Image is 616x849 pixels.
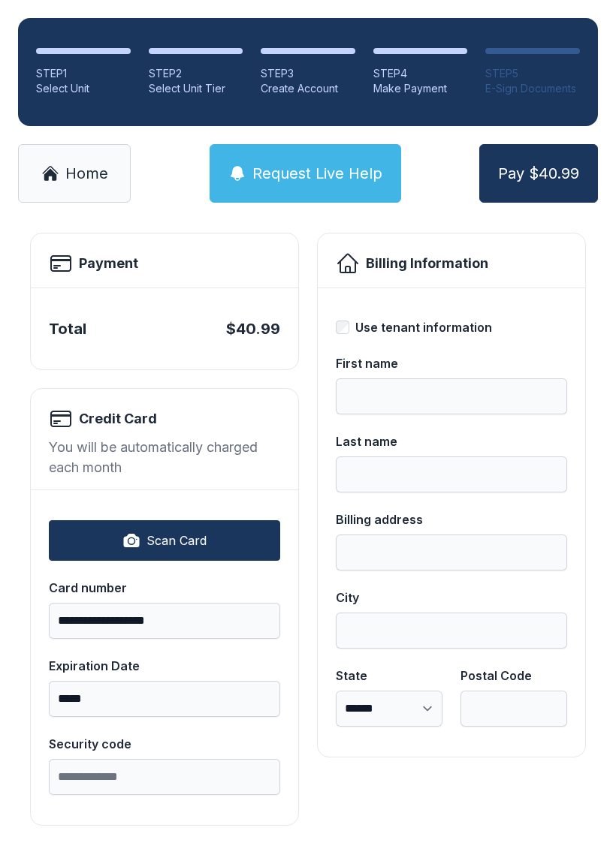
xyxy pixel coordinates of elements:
[336,667,442,685] div: State
[149,81,243,96] div: Select Unit Tier
[373,81,468,96] div: Make Payment
[49,657,280,675] div: Expiration Date
[460,667,567,685] div: Postal Code
[336,510,567,528] div: Billing address
[146,531,207,549] span: Scan Card
[460,691,567,727] input: Postal Code
[261,81,355,96] div: Create Account
[49,603,280,639] input: Card number
[336,456,567,492] input: Last name
[366,253,488,274] h2: Billing Information
[226,318,280,339] div: $40.99
[49,759,280,795] input: Security code
[336,354,567,372] div: First name
[36,81,131,96] div: Select Unit
[336,534,567,571] input: Billing address
[49,735,280,753] div: Security code
[252,163,382,184] span: Request Live Help
[355,318,492,336] div: Use tenant information
[65,163,108,184] span: Home
[498,163,579,184] span: Pay $40.99
[336,691,442,727] select: State
[336,432,567,450] div: Last name
[49,437,280,477] div: You will be automatically charged each month
[336,613,567,649] input: City
[79,253,138,274] h2: Payment
[336,378,567,414] input: First name
[149,66,243,81] div: STEP 2
[49,579,280,597] div: Card number
[336,589,567,607] div: City
[373,66,468,81] div: STEP 4
[36,66,131,81] div: STEP 1
[485,81,580,96] div: E-Sign Documents
[79,408,157,429] h2: Credit Card
[49,318,86,339] div: Total
[261,66,355,81] div: STEP 3
[49,681,280,717] input: Expiration Date
[485,66,580,81] div: STEP 5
